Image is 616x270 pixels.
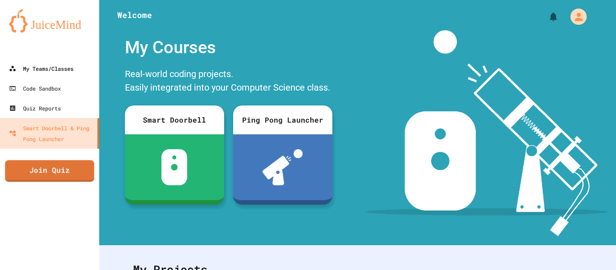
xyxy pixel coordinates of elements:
[262,149,303,185] img: ppl-with-ball.png
[366,30,607,236] img: banner-image-my-projects.png
[5,160,94,182] a: Join Quiz
[233,105,332,134] div: Ping Pong Launcher
[561,6,589,27] div: My Account
[9,63,74,74] div: My Teams/Classes
[9,123,94,144] div: Smart Doorbell & Ping Pong Launcher
[161,149,187,185] img: sdb-white.svg
[120,30,337,65] div: My Courses
[531,9,561,24] div: My Notifications
[9,83,61,94] div: Code Sandbox
[125,105,224,134] div: Smart Doorbell
[120,65,337,99] div: Real-world coding projects. Easily integrated into your Computer Science class.
[9,9,90,32] img: logo-orange.svg
[9,103,61,114] div: Quiz Reports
